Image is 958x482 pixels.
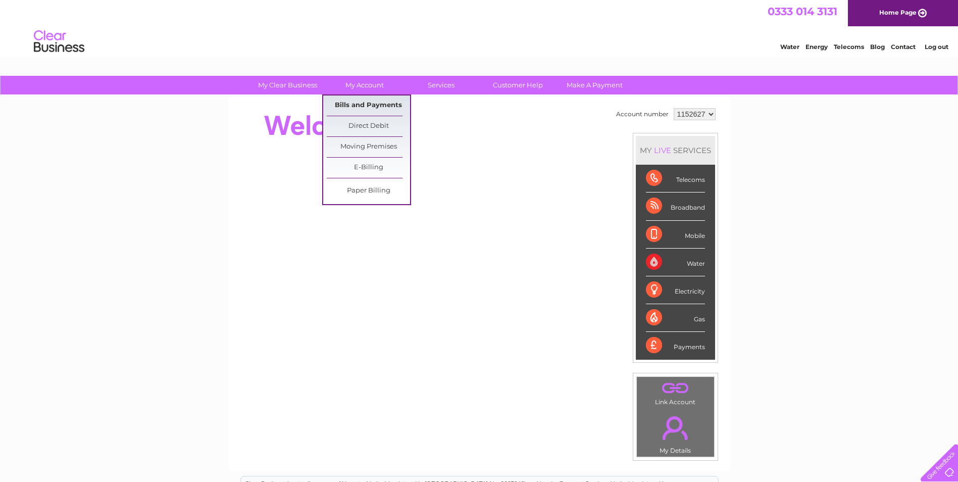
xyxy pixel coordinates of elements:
[646,192,705,220] div: Broadband
[327,95,410,116] a: Bills and Payments
[246,76,329,94] a: My Clear Business
[639,410,712,446] a: .
[646,332,705,359] div: Payments
[476,76,560,94] a: Customer Help
[636,376,715,408] td: Link Account
[241,6,718,49] div: Clear Business is a trading name of Verastar Limited (registered in [GEOGRAPHIC_DATA] No. 3667643...
[646,276,705,304] div: Electricity
[636,408,715,457] td: My Details
[399,76,483,94] a: Services
[925,43,948,51] a: Log out
[870,43,885,51] a: Blog
[553,76,636,94] a: Make A Payment
[639,379,712,397] a: .
[646,304,705,332] div: Gas
[805,43,828,51] a: Energy
[768,5,837,18] a: 0333 014 3131
[327,158,410,178] a: E-Billing
[614,106,671,123] td: Account number
[780,43,799,51] a: Water
[891,43,916,51] a: Contact
[636,136,715,165] div: MY SERVICES
[646,249,705,276] div: Water
[834,43,864,51] a: Telecoms
[646,221,705,249] div: Mobile
[646,165,705,192] div: Telecoms
[327,181,410,201] a: Paper Billing
[33,26,85,57] img: logo.png
[327,137,410,157] a: Moving Premises
[652,146,673,155] div: LIVE
[323,76,406,94] a: My Account
[327,116,410,136] a: Direct Debit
